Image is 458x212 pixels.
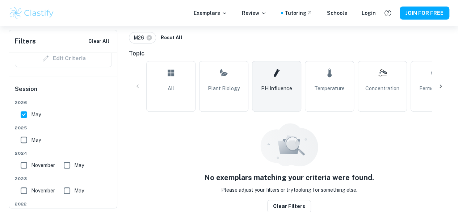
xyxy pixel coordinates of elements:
span: 2026 [15,99,112,106]
span: May [31,111,41,119]
button: Help and Feedback [382,7,394,19]
span: November [31,161,55,169]
span: 2022 [15,201,112,207]
span: May [74,161,84,169]
button: Reset All [159,32,184,43]
p: Exemplars [194,9,227,17]
div: Criteria filters are unavailable when searching by topic [15,50,112,67]
h6: Filters [15,36,36,46]
span: 2023 [15,175,112,182]
span: May [31,136,41,144]
h6: Session [15,85,112,99]
span: 2025 [15,125,112,131]
span: Temperature [314,84,345,92]
h5: No exemplars matching your criteria were found. [204,172,374,183]
span: All [168,84,174,92]
img: Clastify logo [9,6,55,20]
span: pH Influence [261,84,292,92]
a: Tutoring [285,9,312,17]
span: Fermentation [419,84,451,92]
span: Plant Biology [208,84,240,92]
a: Login [362,9,376,17]
h6: Topic [129,49,449,58]
img: empty_state_resources.svg [260,123,318,166]
span: M26 [134,34,147,42]
button: JOIN FOR FREE [400,7,449,20]
p: Please adjust your filters or try looking for something else. [221,186,357,194]
span: Concentration [365,84,399,92]
span: November [31,187,55,195]
a: Schools [327,9,347,17]
div: M26 [129,32,156,43]
span: 2024 [15,150,112,157]
button: Clear All [87,36,111,47]
span: May [74,187,84,195]
p: Review [242,9,266,17]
